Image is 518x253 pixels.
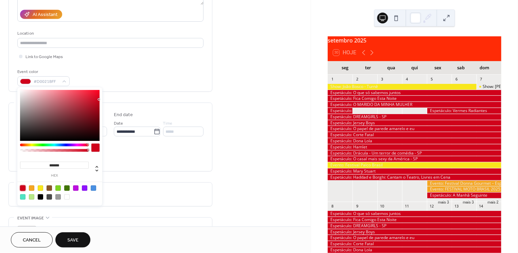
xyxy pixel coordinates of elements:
[29,185,34,191] div: #F5A623
[82,185,87,191] div: #9013FE
[328,175,501,180] div: Espetáculo: Haddad e Borghi: Cantam o Teatro, Livres em Cena
[328,168,501,174] div: Espetáculo: Mary Stuart
[328,211,501,217] div: Espetáculo: O que só sabemos juntos
[38,185,43,191] div: #F8E71C
[64,194,70,200] div: #FFFFFF
[355,204,360,209] div: 9
[479,77,484,82] div: 7
[17,215,44,222] span: Event image
[73,185,79,191] div: #BD10E0
[20,185,25,191] div: #D0021B
[473,61,496,75] div: dom
[11,232,53,248] button: Cancel
[330,204,335,209] div: 8
[485,199,501,204] button: mais 2
[427,181,501,186] div: Evento: Festival Donna Gourmet – Especial 10 anos
[29,194,34,200] div: #B8E986
[429,204,434,209] div: 12
[454,204,459,209] div: 13
[328,96,501,102] div: Espetáculo: Fica Comigo Esta Noite
[477,84,501,90] div: Show: RODRIGO DE JESUS TRIO - TOM JOBIM E OUTRAS BOSSAS - RJ
[427,108,501,114] div: Espetáculo: Vermes Radiantes
[55,232,90,248] button: Save
[328,102,501,108] div: Espetáculo: O MARIDO DA MINHA MULHER
[328,156,501,162] div: Espetáculo: O casal mais sexy da América - SP
[328,162,501,168] div: Evento: Festival Palco Brasil
[114,120,123,127] span: Date
[55,185,61,191] div: #7ED321
[379,77,384,82] div: 3
[25,54,63,61] span: Link to Google Maps
[328,36,501,44] div: setembro 2025
[429,77,434,82] div: 5
[328,84,477,90] div: Show: João Bosco - Turnê
[17,68,68,75] div: Event color
[333,61,356,75] div: seg
[479,204,484,209] div: 14
[404,77,409,82] div: 4
[55,194,61,200] div: #9B9B9B
[163,120,173,127] span: Time
[47,185,52,191] div: #8B572A
[328,150,501,156] div: Espetáculo: Drácula - Um terror de comédia - SP
[427,193,501,198] div: Espetáculo: A Manhã Seguinte
[64,185,70,191] div: #417505
[328,114,501,120] div: Espetáculo: DREAMGIRLS - SP
[328,90,501,96] div: Espetáculo: O que só sabemos juntos
[17,226,36,245] div: ;
[435,199,452,204] button: mais 3
[403,61,426,75] div: qui
[328,138,501,144] div: Espetáculo: Dona Lola
[328,120,501,126] div: Espetáculo: Jersey Boys
[328,223,501,229] div: Espetáculo: DREAMGIRLS - SP
[328,235,501,241] div: Espetáculo: O papel de parede amarelo e eu
[328,108,352,114] div: Espetáculo: Aqui Jazz
[91,185,96,191] div: #4A90E2
[20,10,62,19] button: AI Assistant
[20,194,25,200] div: #50E3C2
[67,237,79,244] span: Save
[330,77,335,82] div: 1
[427,186,501,192] div: Evento: FESTIVAL MOTO BRASIL 2025 - RJ
[20,174,89,178] label: hex
[23,237,41,244] span: Cancel
[17,30,202,37] div: Location
[460,199,477,204] button: mais 3
[38,194,43,200] div: #000000
[404,204,409,209] div: 11
[426,61,449,75] div: sex
[328,126,501,132] div: Espetáculo: O papel de parede amarelo e eu
[328,217,501,223] div: Espetáculo: Fica Comigo Esta Noite
[328,144,501,150] div: Espetáculo: Hamlet
[328,132,501,138] div: Espetáculo: Corte Fatal
[379,204,384,209] div: 10
[47,194,52,200] div: #4A4A4A
[454,77,459,82] div: 6
[328,247,501,253] div: Espetáculo: Dona Lola
[328,241,501,247] div: Espetáculo: Corte Fatal
[357,61,380,75] div: ter
[114,111,133,119] div: End date
[380,61,403,75] div: qua
[355,77,360,82] div: 2
[328,229,501,235] div: Espetáculo: Jersey Boys
[33,12,57,19] div: AI Assistant
[449,61,472,75] div: sab
[34,78,59,86] span: #D0021BFF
